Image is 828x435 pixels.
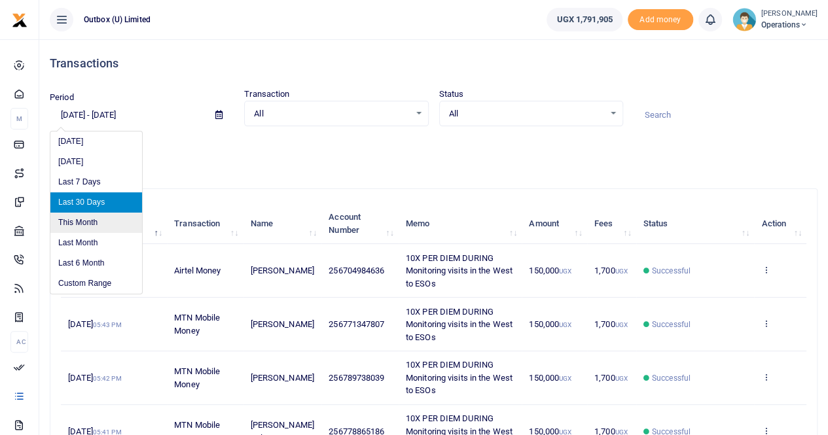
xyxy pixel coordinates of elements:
small: 05:43 PM [93,321,122,328]
small: UGX [559,268,571,275]
input: Search [634,104,818,126]
span: [PERSON_NAME] [251,373,314,383]
li: Custom Range [50,273,142,294]
li: Last 6 Month [50,253,142,273]
span: 10X PER DIEM DURING Monitoring visits in the West to ESOs [406,307,513,342]
li: M [10,108,28,130]
span: [DATE] [68,319,121,329]
a: Add money [628,14,693,24]
span: Airtel Money [174,266,221,275]
img: profile-user [732,8,756,31]
li: [DATE] [50,131,142,152]
li: Ac [10,331,28,353]
li: [DATE] [50,152,142,172]
span: UGX 1,791,905 [556,13,612,26]
label: Period [50,91,74,104]
span: 256704984636 [329,266,384,275]
li: This Month [50,213,142,233]
li: Toup your wallet [628,9,693,31]
th: Amount: activate to sort column ascending [522,203,587,244]
span: Operations [761,19,818,31]
span: 150,000 [529,319,571,329]
th: Memo: activate to sort column ascending [399,203,522,244]
img: logo-small [12,12,27,28]
th: Status: activate to sort column ascending [636,203,755,244]
span: Add money [628,9,693,31]
span: MTN Mobile Money [174,313,220,336]
label: Status [439,88,464,101]
span: [PERSON_NAME] [251,319,314,329]
span: 150,000 [529,266,571,275]
span: 10X PER DIEM DURING Monitoring visits in the West to ESOs [406,253,513,288]
span: 1,700 [594,319,628,329]
li: Last 7 Days [50,172,142,192]
li: Wallet ballance [541,8,627,31]
small: UGX [615,321,627,328]
input: select period [50,104,205,126]
th: Fees: activate to sort column ascending [587,203,636,244]
th: Name: activate to sort column ascending [243,203,321,244]
span: All [254,107,409,120]
a: UGX 1,791,905 [547,8,622,31]
li: Last Month [50,233,142,253]
th: Account Number: activate to sort column ascending [321,203,399,244]
span: Successful [652,319,691,330]
span: 1,700 [594,266,628,275]
span: Outbox (U) Limited [79,14,156,26]
a: profile-user [PERSON_NAME] Operations [732,8,818,31]
small: [PERSON_NAME] [761,9,818,20]
span: Successful [652,265,691,277]
span: 1,700 [594,373,628,383]
span: Successful [652,372,691,384]
span: [PERSON_NAME] [251,266,314,275]
li: Last 30 Days [50,192,142,213]
th: Action: activate to sort column ascending [754,203,806,244]
span: 256789738039 [329,373,384,383]
h4: Transactions [50,56,818,71]
small: UGX [615,268,627,275]
small: UGX [559,375,571,382]
span: 256771347807 [329,319,384,329]
small: UGX [559,321,571,328]
th: Transaction: activate to sort column ascending [167,203,243,244]
small: UGX [615,375,627,382]
small: 05:42 PM [93,375,122,382]
a: logo-small logo-large logo-large [12,14,27,24]
span: [DATE] [68,373,121,383]
p: Download [50,142,818,156]
span: 10X PER DIEM DURING Monitoring visits in the West to ESOs [406,360,513,395]
label: Transaction [244,88,289,101]
span: MTN Mobile Money [174,366,220,389]
span: 150,000 [529,373,571,383]
span: All [449,107,604,120]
